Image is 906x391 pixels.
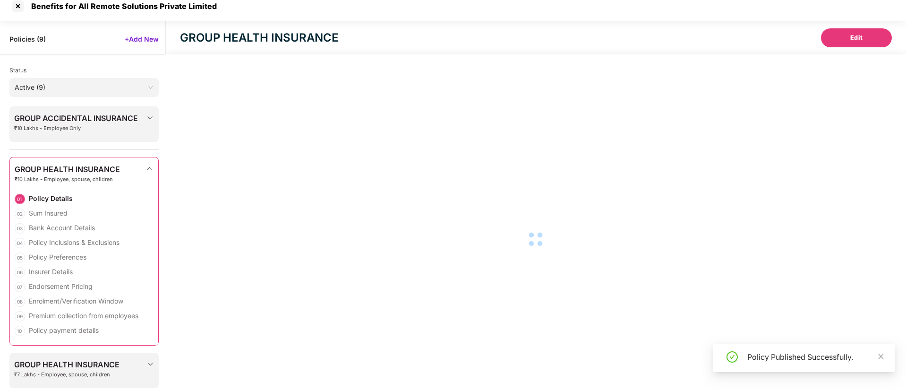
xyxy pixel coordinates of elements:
[26,1,217,11] div: Benefits for All Remote Solutions Private Limited
[15,194,25,204] div: 01
[29,326,99,335] div: Policy payment details
[29,209,68,217] div: Sum Insured
[15,176,120,182] span: ₹10 Lakhs - Employee, spouse, children
[821,28,892,47] button: Edit
[15,311,25,321] div: 09
[146,165,154,173] img: svg+xml;base64,PHN2ZyBpZD0iRHJvcGRvd24tMzJ4MzIiIHhtbG5zPSJodHRwOi8vd3d3LnczLm9yZy8yMDAwL3N2ZyIgd2...
[29,282,93,291] div: Endorsement Pricing
[29,296,123,305] div: Enrolment/Verification Window
[727,351,738,363] span: check-circle
[15,165,120,174] span: GROUP HEALTH INSURANCE
[15,326,25,336] div: 10
[14,125,138,131] span: ₹10 Lakhs - Employee Only
[9,67,26,74] span: Status
[15,267,25,278] div: 06
[14,360,120,369] span: GROUP HEALTH INSURANCE
[14,372,120,378] span: ₹7 Lakhs - Employee, spouse, children
[146,360,154,368] img: svg+xml;base64,PHN2ZyBpZD0iRHJvcGRvd24tMzJ4MzIiIHhtbG5zPSJodHRwOi8vd3d3LnczLm9yZy8yMDAwL3N2ZyIgd2...
[15,296,25,307] div: 08
[878,353,884,360] span: close
[29,267,73,276] div: Insurer Details
[180,29,339,46] div: GROUP HEALTH INSURANCE
[15,223,25,234] div: 03
[29,252,86,261] div: Policy Preferences
[9,35,46,43] span: Policies ( 9 )
[29,238,120,247] div: Policy Inclusions & Exclusions
[15,252,25,263] div: 05
[125,35,159,43] span: +Add New
[14,114,138,122] span: GROUP ACCIDENTAL INSURANCE
[29,194,73,203] div: Policy Details
[747,351,883,363] div: Policy Published Successfully.
[29,223,95,232] div: Bank Account Details
[29,311,138,320] div: Premium collection from employees
[15,209,25,219] div: 02
[850,33,863,43] span: Edit
[15,282,25,292] div: 07
[15,238,25,248] div: 04
[15,80,154,95] span: Active (9)
[146,114,154,122] img: svg+xml;base64,PHN2ZyBpZD0iRHJvcGRvd24tMzJ4MzIiIHhtbG5zPSJodHRwOi8vd3d3LnczLm9yZy8yMDAwL3N2ZyIgd2...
